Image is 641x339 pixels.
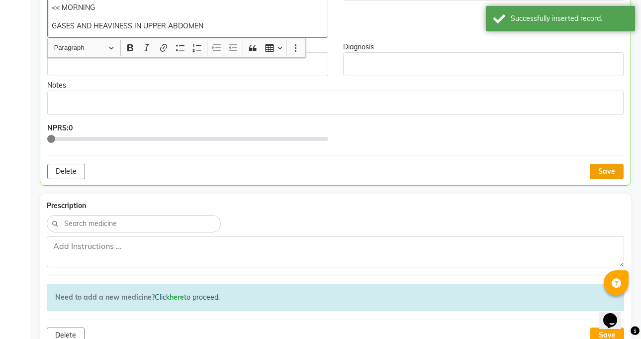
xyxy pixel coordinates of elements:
[47,80,624,91] div: Notes
[48,38,305,57] div: Editor toolbar
[599,299,631,329] iframe: chat widget
[47,91,624,114] div: Rich Text Editor, main
[50,40,118,56] button: Paragraph
[511,13,628,24] div: Successfully inserted record.
[55,293,155,302] strong: Need to add a new medicine?
[54,42,106,54] span: Paragraph
[52,2,323,13] p: << MORNING
[52,21,323,31] p: GASES AND HEAVINESS IN UPPER ABDOMEN
[47,164,85,179] button: Delete
[47,52,328,76] div: Rich Text Editor, main
[47,201,624,211] div: Prescription
[47,123,328,133] div: NPRS:
[343,42,624,52] div: Diagnosis
[590,164,624,179] button: Save
[63,218,215,229] input: Search medicine
[343,52,624,76] div: Rich Text Editor, main
[69,123,73,132] span: 0
[47,284,624,311] div: Click to proceed.
[170,293,184,302] a: here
